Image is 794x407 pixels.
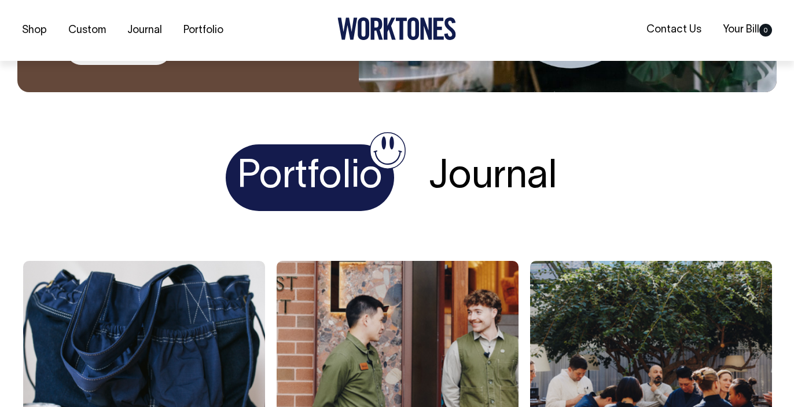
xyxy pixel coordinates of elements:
[179,21,228,40] a: Portfolio
[123,21,167,40] a: Journal
[17,21,52,40] a: Shop
[64,21,111,40] a: Custom
[642,20,706,39] a: Contact Us
[718,20,777,39] a: Your Bill0
[226,144,394,211] h1: Portfolio
[759,24,772,37] span: 0
[417,144,569,211] h1: Journal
